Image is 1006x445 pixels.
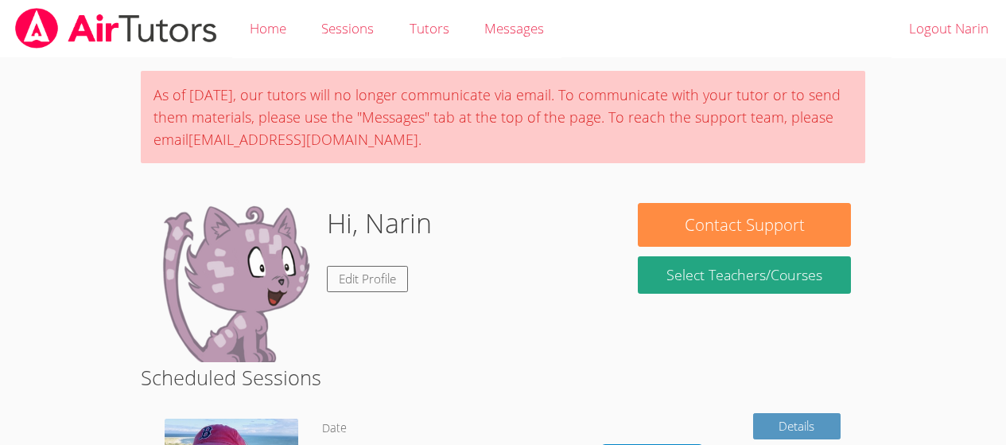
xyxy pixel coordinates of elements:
h1: Hi, Narin [327,203,432,244]
img: default.png [155,203,314,362]
a: Details [753,413,841,439]
div: As of [DATE], our tutors will no longer communicate via email. To communicate with your tutor or ... [141,71,865,163]
a: Select Teachers/Courses [638,256,850,294]
span: Messages [484,19,544,37]
h2: Scheduled Sessions [141,362,865,392]
a: Edit Profile [327,266,408,292]
dt: Date [322,419,347,439]
img: airtutors_banner-c4298cdbf04f3fff15de1276eac7730deb9818008684d7c2e4769d2f7ddbe033.png [14,8,219,49]
button: Contact Support [638,203,850,247]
